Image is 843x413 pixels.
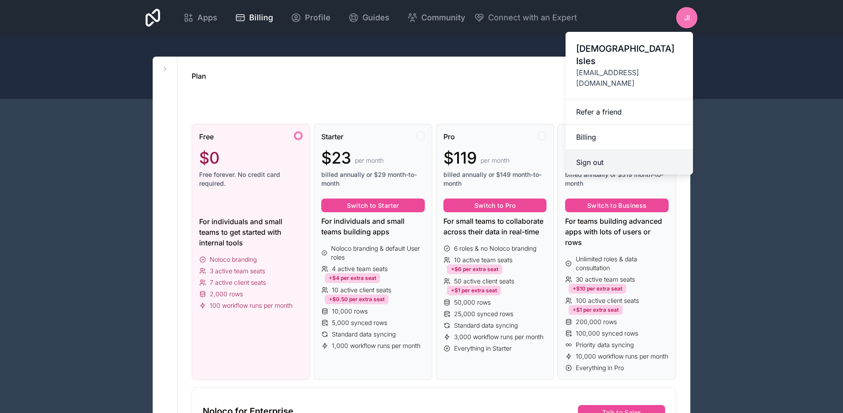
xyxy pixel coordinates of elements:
span: Noloco branding & default User roles [331,244,424,262]
span: 100 workflow runs per month [210,301,293,310]
span: billed annually or $149 month-to-month [443,170,547,188]
span: 6 roles & no Noloco branding [454,244,536,253]
span: $0 [199,149,219,167]
div: +$6 per extra seat [447,264,502,274]
a: Profile [284,8,338,27]
button: Sign out [566,150,693,175]
button: Switch to Pro [443,199,547,213]
span: Guides [362,11,389,24]
span: 1,000 workflow runs per month [332,341,420,350]
span: $23 [321,149,351,167]
span: Standard data syncing [454,321,518,330]
button: Switch to Starter [321,199,425,213]
span: Apps [197,11,217,24]
button: Connect with an Expert [474,11,577,24]
span: Everything in Starter [454,344,512,353]
span: Community [421,11,465,24]
div: +$1 per extra seat [569,305,623,315]
span: billed annually or $319 month-to-month [565,170,669,188]
a: Apps [176,8,224,27]
div: For individuals and small teams building apps [321,216,425,237]
span: Pro [443,131,455,142]
span: 7 active client seats [210,278,266,287]
span: 10 active client seats [332,286,391,294]
span: Everything in Pro [576,363,624,372]
span: 4 active team seats [332,264,388,273]
span: 50 active client seats [454,277,514,286]
div: For individuals and small teams to get started with internal tools [199,216,303,248]
span: 100,000 synced rows [576,329,638,338]
iframe: Intercom live chat [813,383,834,404]
span: $119 [443,149,477,167]
div: +$0.50 per extra seat [325,294,389,304]
span: Billing [249,11,273,24]
span: Starter [321,131,343,142]
span: 2,000 rows [210,290,243,298]
span: Priority data syncing [576,340,634,349]
span: 3 active team seats [210,267,265,275]
span: per month [481,156,509,165]
span: billed annually or $29 month-to-month [321,170,425,188]
span: Profile [305,11,331,24]
span: Unlimited roles & data consultation [576,255,669,272]
div: For small teams to collaborate across their data in real-time [443,216,547,237]
span: 25,000 synced rows [454,310,513,318]
button: Switch to Business [565,199,669,213]
span: JI [684,12,690,23]
span: 200,000 rows [576,317,617,326]
span: Noloco branding [210,255,257,264]
a: Guides [341,8,396,27]
span: Standard data syncing [332,330,396,339]
span: [DEMOGRAPHIC_DATA] Isles [576,42,682,67]
a: Refer a friend [566,99,693,125]
span: 5,000 synced rows [332,318,387,327]
span: Connect with an Expert [488,11,577,24]
span: 3,000 workflow runs per month [454,333,543,341]
span: Free [199,131,214,142]
span: Free forever. No credit card required. [199,170,303,188]
div: For teams building advanced apps with lots of users or rows [565,216,669,248]
span: 50,000 rows [454,298,491,307]
a: Billing [228,8,280,27]
div: +$10 per extra seat [569,284,626,294]
span: 100 active client seats [576,296,639,305]
span: [EMAIL_ADDRESS][DOMAIN_NAME] [576,67,682,88]
a: Billing [566,125,693,150]
span: 30 active team seats [576,275,635,284]
div: +$1 per extra seat [447,286,501,295]
div: +$4 per extra seat [325,273,380,283]
h1: Plan [192,71,206,81]
span: per month [355,156,384,165]
span: 10,000 workflow runs per month [576,352,668,361]
span: 10 active team seats [454,256,512,264]
a: Community [400,8,472,27]
span: 10,000 rows [332,307,368,316]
